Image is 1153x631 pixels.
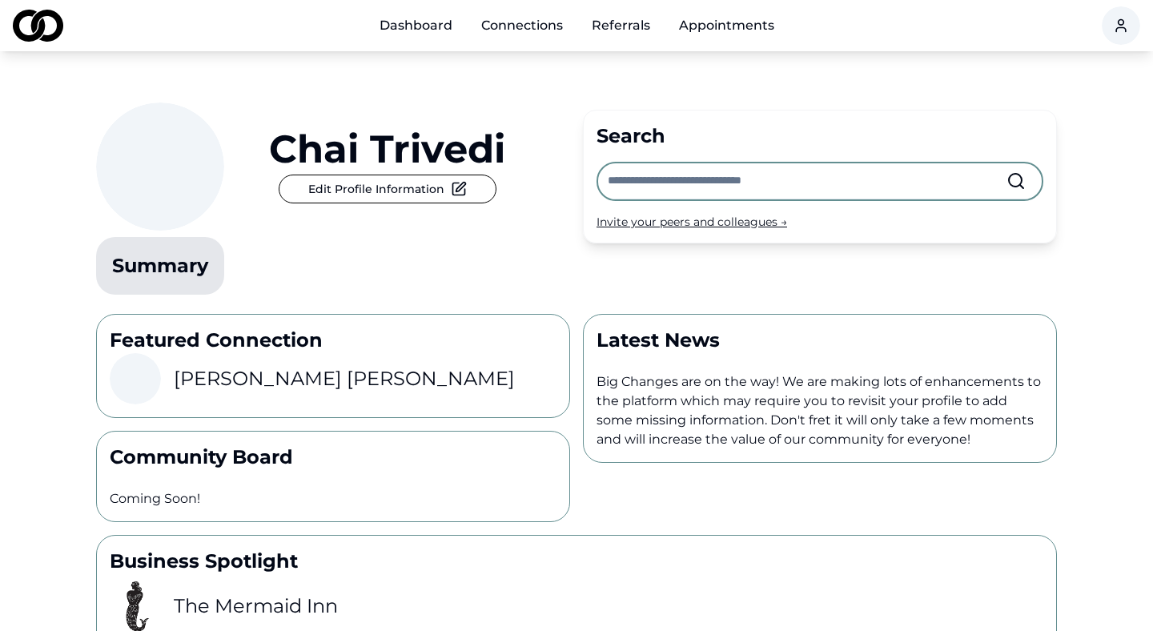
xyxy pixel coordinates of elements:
[468,10,576,42] a: Connections
[279,175,496,203] button: Edit Profile Information
[367,10,787,42] nav: Main
[597,214,1043,230] div: Invite your peers and colleagues →
[13,10,63,42] img: logo
[110,489,556,508] p: Coming Soon!
[174,593,338,619] h3: The Mermaid Inn
[110,328,556,353] p: Featured Connection
[112,253,208,279] div: Summary
[110,549,1043,574] p: Business Spotlight
[110,444,556,470] p: Community Board
[597,372,1043,449] p: Big Changes are on the way! We are making lots of enhancements to the platform which may require ...
[269,130,505,168] a: Chai Trivedi
[174,366,515,392] h3: [PERSON_NAME] [PERSON_NAME]
[666,10,787,42] a: Appointments
[367,10,465,42] a: Dashboard
[597,328,1043,353] p: Latest News
[597,123,1043,149] div: Search
[579,10,663,42] a: Referrals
